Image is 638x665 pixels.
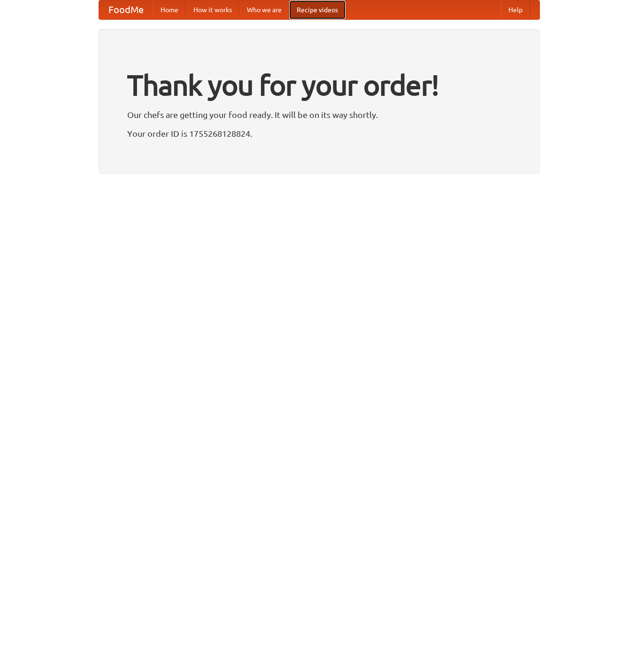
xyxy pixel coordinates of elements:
[127,63,511,108] h1: Thank you for your order!
[239,0,289,19] a: Who we are
[153,0,186,19] a: Home
[501,0,530,19] a: Help
[186,0,239,19] a: How it works
[99,0,153,19] a: FoodMe
[289,0,346,19] a: Recipe videos
[127,108,511,122] p: Our chefs are getting your food ready. It will be on its way shortly.
[127,126,511,141] p: Your order ID is 1755268128824.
